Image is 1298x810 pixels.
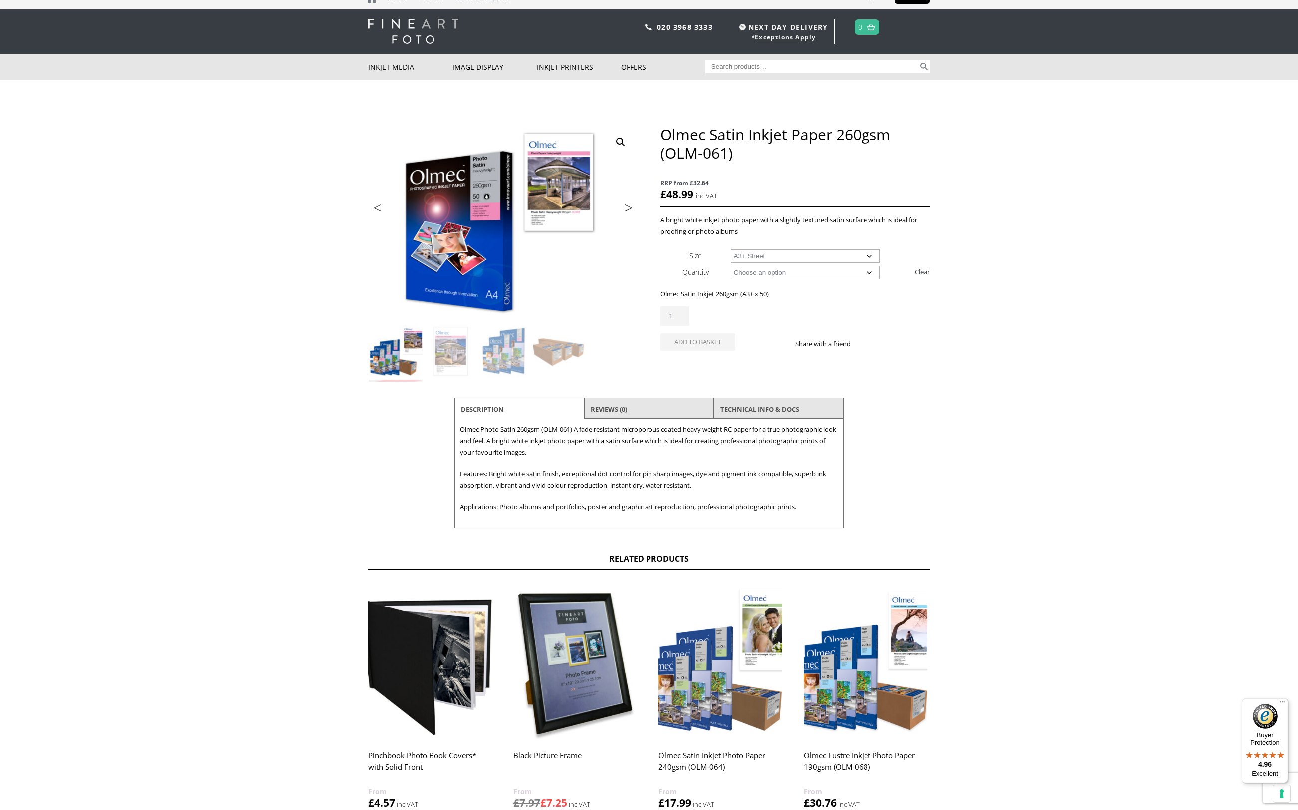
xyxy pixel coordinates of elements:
p: Buyer Protection [1242,731,1288,746]
a: Pinchbook Photo Book Covers* with Solid Front £4.57 [368,585,492,810]
span: RRP from £32.64 [660,177,930,189]
img: Olmec Satin Inkjet Paper 260gsm (OLM-061) - Image 3 [478,325,532,379]
img: facebook sharing button [863,340,870,348]
img: email sharing button [886,340,894,348]
a: Offers [621,54,705,80]
img: Olmec Satin Inkjet Paper 260gsm (OLM-061) - Image 5 [369,380,423,433]
button: Add to basket [660,333,735,351]
a: TECHNICAL INFO & DOCS [720,401,799,418]
span: £ [658,796,664,810]
button: Trusted Shops TrustmarkBuyer Protection4.96Excellent [1242,698,1288,783]
bdi: 4.57 [368,796,395,810]
input: Search products… [705,60,919,73]
img: Black Picture Frame [513,585,637,739]
input: Product quantity [660,306,689,326]
bdi: 48.99 [660,187,693,201]
span: NEXT DAY DELIVERY [737,21,828,33]
label: Quantity [682,267,709,277]
h2: Pinchbook Photo Book Covers* with Solid Front [368,746,492,786]
span: £ [368,796,374,810]
span: £ [540,796,546,810]
button: Menu [1276,698,1288,710]
span: £ [513,796,519,810]
bdi: 7.25 [540,796,567,810]
a: 0 [858,20,863,34]
img: Trusted Shops Trustmark [1253,704,1278,729]
a: 020 3968 3333 [657,22,713,32]
a: Image Display [452,54,537,80]
p: Share with a friend [795,338,863,350]
a: Black Picture Frame £7.97£7.25 [513,585,637,810]
img: Olmec Satin Inkjet Paper 260gsm (OLM-061) - Image 2 [424,325,477,379]
img: Pinchbook Photo Book Covers* with Solid Front [368,585,492,739]
p: Applications: Photo albums and portfolios, poster and graphic art reproduction, professional phot... [460,501,838,513]
p: A bright white inkjet photo paper with a slightly textured satin surface which is ideal for proof... [660,214,930,237]
span: £ [804,796,810,810]
a: View full-screen image gallery [612,133,630,151]
span: 4.96 [1258,760,1272,768]
a: Inkjet Printers [537,54,621,80]
a: Inkjet Media [368,54,452,80]
p: Olmec Photo Satin 260gsm (OLM-061) A fade resistant microporous coated heavy weight RC paper for ... [460,424,838,458]
h2: Related products [368,553,930,570]
img: Olmec Satin Inkjet Paper 260gsm (OLM-061) - Image 4 [533,325,587,379]
h2: Black Picture Frame [513,746,637,786]
button: Your consent preferences for tracking technologies [1273,785,1290,802]
p: Excellent [1242,770,1288,778]
img: logo-white.svg [368,19,458,44]
img: basket.svg [867,24,875,30]
img: Olmec Lustre Inkjet Photo Paper 190gsm (OLM-068) [804,585,927,739]
bdi: 7.97 [513,796,540,810]
bdi: 30.76 [804,796,837,810]
a: Reviews (0) [591,401,627,418]
img: phone.svg [645,24,652,30]
a: Olmec Lustre Inkjet Photo Paper 190gsm (OLM-068) £30.76 [804,585,927,810]
h1: Olmec Satin Inkjet Paper 260gsm (OLM-061) [660,125,930,162]
img: Olmec Satin Inkjet Photo Paper 240gsm (OLM-064) [658,585,782,739]
h2: Olmec Lustre Inkjet Photo Paper 190gsm (OLM-068) [804,746,927,786]
img: twitter sharing button [874,340,882,348]
button: Search [918,60,930,73]
a: Description [461,401,504,418]
a: Exceptions Apply [755,33,816,41]
label: Size [689,251,702,260]
bdi: 17.99 [658,796,691,810]
p: Features: Bright white satin finish, exceptional dot control for pin sharp images, dye and pigmen... [460,468,838,491]
a: Clear options [915,264,930,280]
p: Olmec Satin Inkjet 260gsm (A3+ x 50) [660,288,930,300]
span: £ [660,187,666,201]
img: Olmec Satin Inkjet Paper 260gsm (OLM-061) [369,325,423,379]
img: time.svg [739,24,746,30]
h2: Olmec Satin Inkjet Photo Paper 240gsm (OLM-064) [658,746,782,786]
a: Olmec Satin Inkjet Photo Paper 240gsm (OLM-064) £17.99 [658,585,782,810]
